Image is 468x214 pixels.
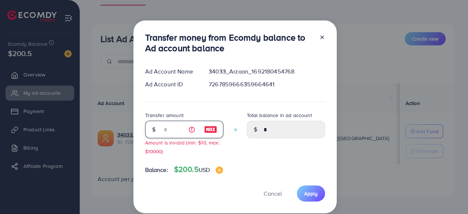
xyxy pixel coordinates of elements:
[145,166,168,174] span: Balance:
[174,165,223,174] h4: $200.5
[203,67,331,76] div: 34033_Arzaan_1692180454768
[437,181,463,209] iframe: Chat
[297,185,325,201] button: Apply
[216,166,223,174] img: image
[145,112,184,119] label: Transfer amount
[304,190,318,197] span: Apply
[204,125,217,134] img: image
[145,32,313,53] h3: Transfer money from Ecomdy balance to Ad account balance
[139,67,203,76] div: Ad Account Name
[139,80,203,89] div: Ad Account ID
[254,185,291,201] button: Cancel
[247,112,312,119] label: Total balance in ad account
[199,166,210,174] span: USD
[203,80,331,89] div: 7267859666359664641
[145,139,220,154] small: Amount is invalid (min: $10, max: $10000)
[264,189,282,198] span: Cancel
